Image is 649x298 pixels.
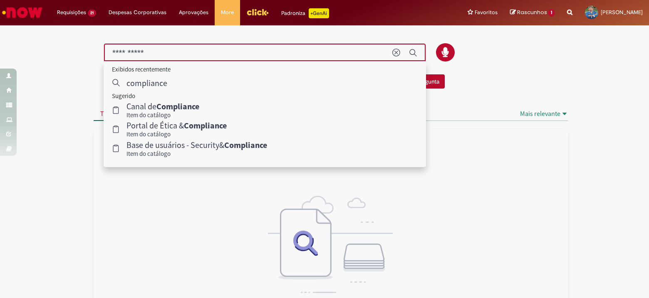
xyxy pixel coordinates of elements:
img: click_logo_yellow_360x200.png [246,6,269,18]
span: More [221,8,234,17]
span: Favoritos [475,8,498,17]
a: Rascunhos [510,9,555,17]
span: 1 [548,9,555,17]
span: Despesas Corporativas [109,8,166,17]
p: +GenAi [309,8,329,18]
span: Requisições [57,8,86,17]
div: Padroniza [281,8,329,18]
span: [PERSON_NAME] [601,9,643,16]
span: Rascunhos [517,8,547,16]
span: Aprovações [179,8,208,17]
img: ServiceNow [1,4,44,21]
span: 21 [88,10,96,17]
